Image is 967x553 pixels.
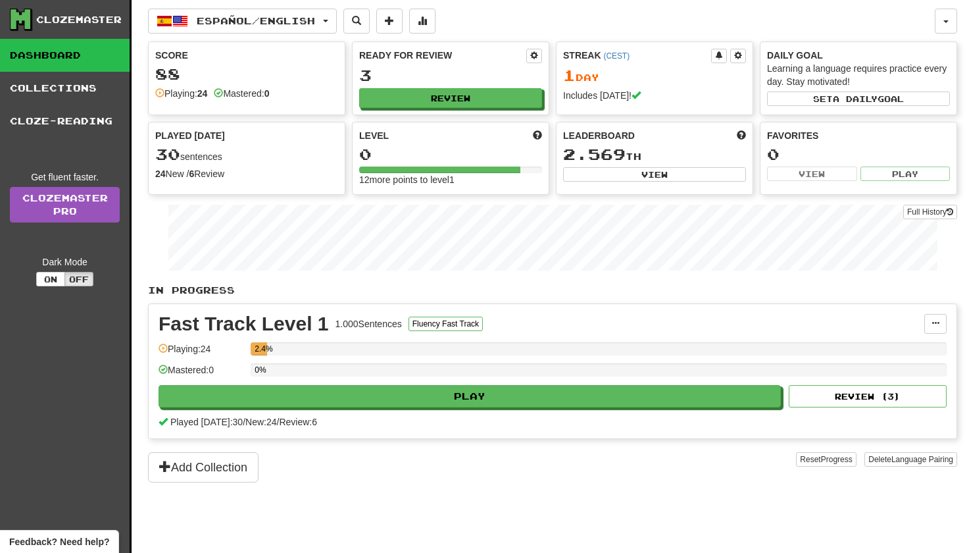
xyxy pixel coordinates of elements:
[409,9,435,34] button: More stats
[9,535,109,548] span: Open feedback widget
[864,452,957,467] button: DeleteLanguage Pairing
[359,146,542,163] div: 0
[563,67,746,84] div: Day
[359,129,389,142] span: Level
[376,9,403,34] button: Add sentence to collection
[159,363,244,385] div: Mastered: 0
[767,167,857,181] button: View
[563,49,711,62] div: Streak
[563,129,635,142] span: Leaderboard
[255,342,267,355] div: 2.4%
[155,167,338,180] div: New / Review
[170,417,243,427] span: Played [DATE]: 30
[335,317,402,330] div: 1.000 Sentences
[359,67,542,84] div: 3
[159,385,781,408] button: Play
[821,455,853,464] span: Progress
[563,66,576,84] span: 1
[159,342,244,364] div: Playing: 24
[891,455,953,464] span: Language Pairing
[155,169,166,179] strong: 24
[767,129,950,142] div: Favorites
[533,129,542,142] span: Score more points to level up
[860,167,951,181] button: Play
[197,88,208,99] strong: 24
[796,452,856,467] button: ResetProgress
[10,171,120,184] div: Get fluent faster.
[343,9,370,34] button: Search sentences
[155,87,207,100] div: Playing:
[359,49,526,62] div: Ready for Review
[189,169,194,179] strong: 6
[214,87,269,100] div: Mastered:
[277,417,280,427] span: /
[279,417,317,427] span: Review: 6
[767,49,950,62] div: Daily Goal
[197,15,315,26] span: Español / English
[36,13,122,26] div: Clozemaster
[767,92,950,106] button: Seta dailygoal
[10,187,120,223] a: ClozemasterPro
[148,9,337,34] button: Español/English
[359,88,542,108] button: Review
[64,272,93,286] button: Off
[264,88,270,99] strong: 0
[155,129,225,142] span: Played [DATE]
[36,272,65,286] button: On
[409,317,483,331] button: Fluency Fast Track
[833,94,878,103] span: a daily
[563,167,746,182] button: View
[159,314,329,334] div: Fast Track Level 1
[737,129,746,142] span: This week in points, UTC
[155,145,180,163] span: 30
[148,452,259,483] button: Add Collection
[789,385,947,408] button: Review (3)
[155,49,338,62] div: Score
[903,205,957,219] button: Full History
[10,255,120,269] div: Dark Mode
[245,417,276,427] span: New: 24
[767,62,950,88] div: Learning a language requires practice every day. Stay motivated!
[243,417,245,427] span: /
[767,146,950,163] div: 0
[563,145,626,163] span: 2.569
[155,66,338,82] div: 88
[603,51,630,61] a: (CEST)
[563,146,746,163] div: th
[359,173,542,186] div: 12 more points to level 1
[155,146,338,163] div: sentences
[148,284,957,297] p: In Progress
[563,89,746,102] div: Includes [DATE]!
